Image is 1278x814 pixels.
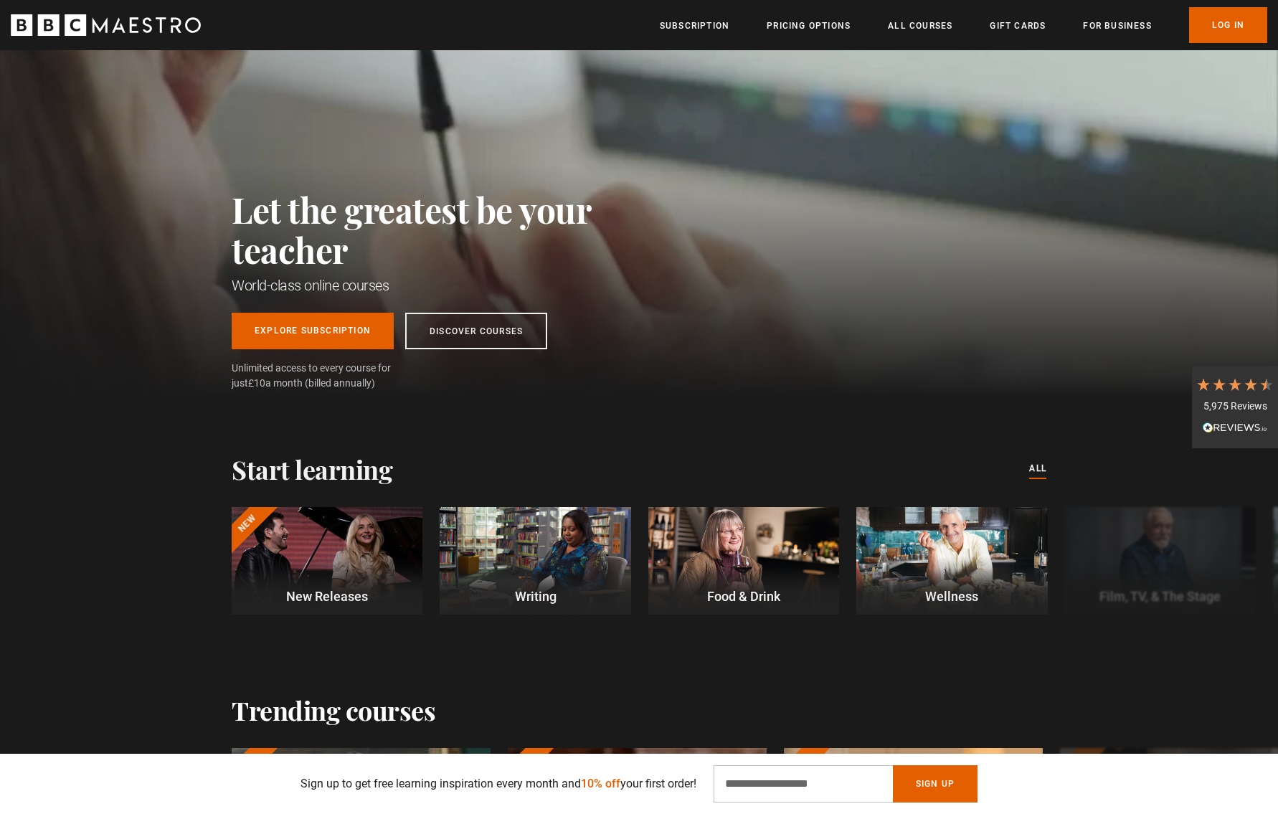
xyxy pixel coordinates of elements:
span: Unlimited access to every course for just a month (billed annually) [232,361,425,391]
p: New Releases [232,587,422,606]
div: 4.7 Stars [1196,377,1274,392]
h2: Trending courses [232,695,435,725]
a: Discover Courses [405,313,547,349]
h2: Let the greatest be your teacher [232,189,655,270]
a: Gift Cards [990,19,1046,33]
a: Film, TV, & The Stage [1065,507,1256,615]
h1: World-class online courses [232,275,655,295]
p: Food & Drink [648,587,839,606]
a: New New Releases [232,507,422,615]
a: Explore Subscription [232,313,394,349]
button: Sign Up [893,765,978,803]
a: Writing [440,507,630,615]
div: 5,975 ReviewsRead All Reviews [1192,366,1278,449]
p: Wellness [856,587,1047,606]
svg: BBC Maestro [11,14,201,36]
span: £10 [248,377,265,389]
a: All Courses [888,19,952,33]
span: 10% off [581,777,620,790]
p: Sign up to get free learning inspiration every month and your first order! [300,775,696,792]
div: 5,975 Reviews [1196,399,1274,414]
a: Pricing Options [767,19,851,33]
a: All [1029,461,1046,477]
p: Writing [440,587,630,606]
p: Film, TV, & The Stage [1065,587,1256,606]
a: Wellness [856,507,1047,615]
nav: Primary [660,7,1267,43]
a: Log In [1189,7,1267,43]
a: Food & Drink [648,507,839,615]
a: Subscription [660,19,729,33]
img: REVIEWS.io [1203,422,1267,432]
h2: Start learning [232,454,392,484]
div: Read All Reviews [1196,420,1274,437]
a: For business [1083,19,1151,33]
